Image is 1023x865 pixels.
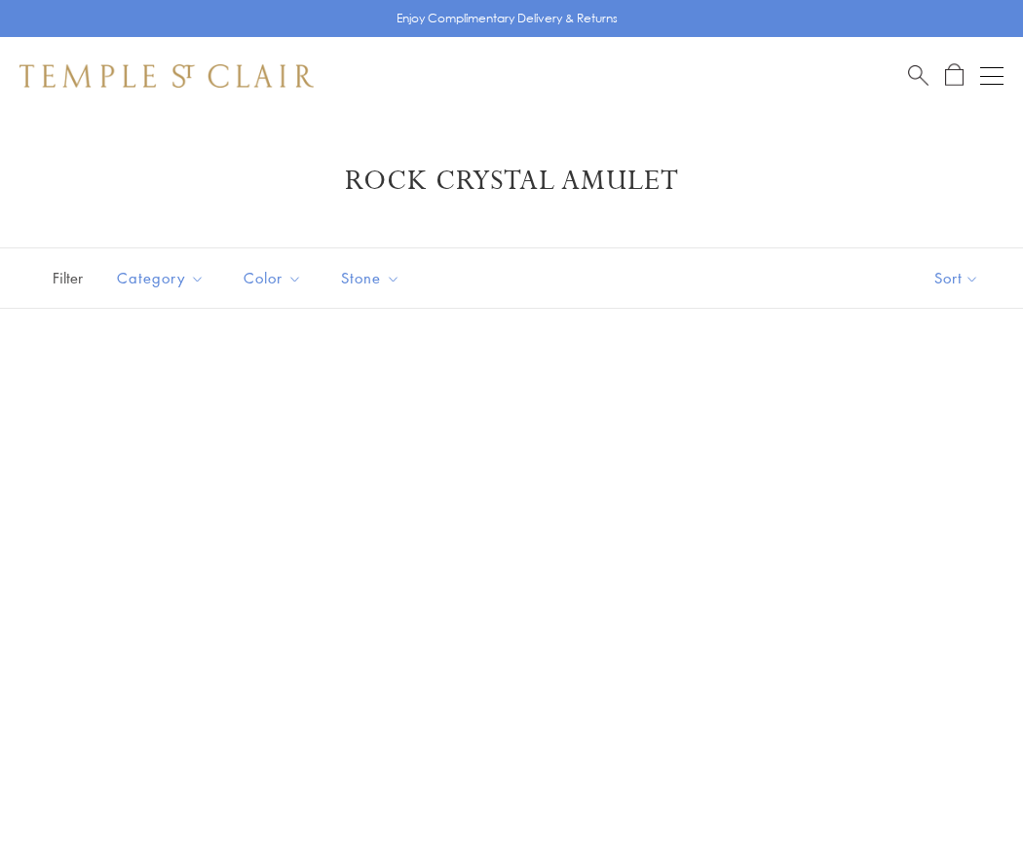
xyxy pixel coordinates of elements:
[908,63,928,88] a: Search
[102,256,219,300] button: Category
[397,9,618,28] p: Enjoy Complimentary Delivery & Returns
[49,164,974,199] h1: Rock Crystal Amulet
[326,256,415,300] button: Stone
[945,63,964,88] a: Open Shopping Bag
[980,64,1004,88] button: Open navigation
[19,64,314,88] img: Temple St. Clair
[229,256,317,300] button: Color
[234,266,317,290] span: Color
[107,266,219,290] span: Category
[890,248,1023,308] button: Show sort by
[331,266,415,290] span: Stone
